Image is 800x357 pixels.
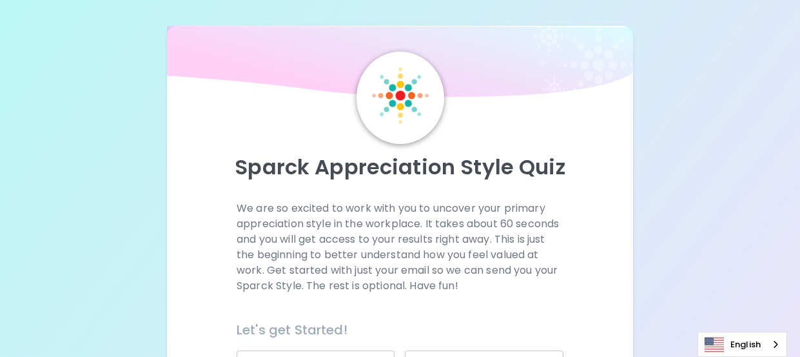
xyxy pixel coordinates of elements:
p: Sparck Appreciation Style Quiz [182,154,618,180]
div: Language [698,332,787,357]
img: Sparck Logo [372,67,429,124]
h6: Let's get Started! [237,320,563,340]
aside: Language selected: English [698,332,787,357]
a: English [698,332,786,356]
p: We are so excited to work with you to uncover your primary appreciation style in the workplace. I... [237,201,563,294]
img: wave [167,26,634,103]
